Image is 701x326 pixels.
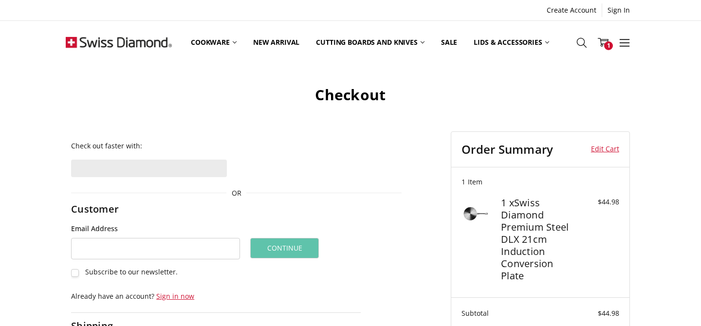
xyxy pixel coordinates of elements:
a: 1 [592,30,614,54]
h3: 1 Item [461,178,619,186]
h1: Checkout [66,86,635,104]
img: Free Shipping On Every Order [66,21,172,63]
h2: Customer [71,203,132,215]
span: Subscribe to our newsletter. [85,267,178,276]
a: Cookware [183,21,245,64]
a: Lids & Accessories [465,21,557,64]
span: 1 [604,41,613,50]
a: New arrival [245,21,308,64]
h3: Order Summary [461,142,582,157]
p: Already have an account? [71,291,361,301]
h4: 1 x Swiss Diamond Premium Steel DLX 21cm Induction Conversion Plate [501,197,577,282]
a: Sign in now [156,291,194,301]
span: $44.98 [598,308,619,318]
a: Sign In [602,3,635,17]
label: Email Address [71,223,240,234]
p: Check out faster with: [71,141,402,151]
a: Sale [433,21,465,64]
a: Create Account [541,3,602,17]
div: $44.98 [580,197,619,207]
span: OR [226,188,246,199]
a: Edit Cart [582,142,619,157]
span: Subtotal [461,308,489,318]
a: Cutting boards and knives [308,21,433,64]
button: Continue [250,238,319,258]
a: Top Sellers [557,21,616,64]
